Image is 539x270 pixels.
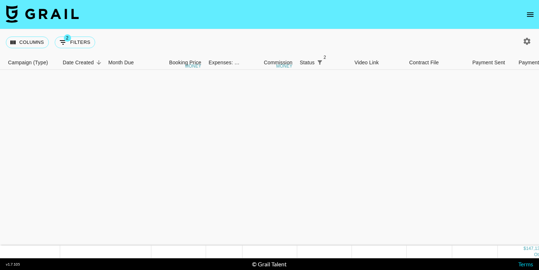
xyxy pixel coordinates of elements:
[108,56,134,70] div: Month Due
[6,262,20,267] div: v 1.7.105
[252,261,287,268] div: © Grail Talent
[460,56,515,70] div: Payment Sent
[472,56,505,70] div: Payment Sent
[264,56,292,70] div: Commission
[523,7,538,22] button: open drawer
[6,5,79,23] img: Grail Talent
[8,56,48,70] div: Campaign (Type)
[409,56,439,70] div: Contract File
[351,56,406,70] div: Video Link
[185,64,201,68] div: money
[59,56,105,70] div: Date Created
[63,56,94,70] div: Date Created
[55,37,95,48] button: Show filters
[406,56,460,70] div: Contract File
[209,56,240,70] div: Expenses: Remove Commission?
[354,56,379,70] div: Video Link
[296,56,351,70] div: Status
[315,57,325,68] div: 2 active filters
[518,261,533,267] a: Terms
[94,57,104,68] button: Sort
[169,56,201,70] div: Booking Price
[524,246,526,252] div: $
[6,37,49,48] button: Select columns
[300,56,315,70] div: Status
[325,57,335,68] button: Sort
[105,56,150,70] div: Month Due
[4,56,59,70] div: Campaign (Type)
[276,64,292,68] div: money
[315,57,325,68] button: Show filters
[64,34,71,42] span: 2
[321,54,329,61] span: 2
[205,56,241,70] div: Expenses: Remove Commission?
